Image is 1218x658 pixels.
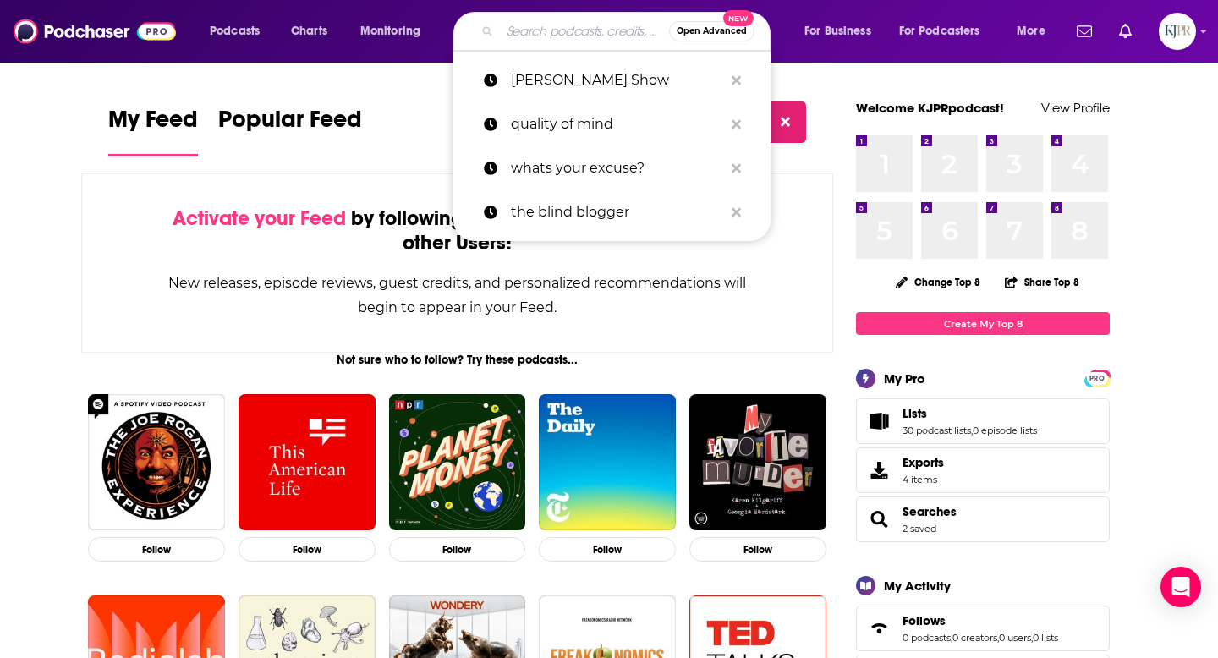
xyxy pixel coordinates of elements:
[862,617,896,640] a: Follows
[899,19,980,43] span: For Podcasters
[81,353,833,367] div: Not sure who to follow? Try these podcasts...
[973,425,1037,436] a: 0 episode lists
[173,206,346,231] span: Activate your Feed
[862,409,896,433] a: Lists
[856,100,1004,116] a: Welcome KJPRpodcast!
[280,18,337,45] a: Charts
[903,455,944,470] span: Exports
[348,18,442,45] button: open menu
[14,15,176,47] img: Podchaser - Follow, Share and Rate Podcasts
[1004,266,1080,299] button: Share Top 8
[1087,372,1107,385] span: PRO
[1070,17,1099,46] a: Show notifications dropdown
[453,146,771,190] a: whats your excuse?
[239,394,376,531] img: This American Life
[511,102,723,146] p: quality of mind
[511,146,723,190] p: whats your excuse?
[511,190,723,234] p: the blind blogger
[1017,19,1045,43] span: More
[689,394,826,531] img: My Favorite Murder with Karen Kilgariff and Georgia Hardstark
[511,58,723,102] p: Aro Benaiah Show
[888,18,1005,45] button: open menu
[389,394,526,531] img: Planet Money
[167,271,748,320] div: New releases, episode reviews, guest credits, and personalized recommendations will begin to appe...
[108,105,198,156] a: My Feed
[886,271,990,293] button: Change Top 8
[108,105,198,144] span: My Feed
[360,19,420,43] span: Monitoring
[723,10,754,26] span: New
[1005,18,1067,45] button: open menu
[999,632,1031,644] a: 0 users
[971,425,973,436] span: ,
[689,537,826,562] button: Follow
[1159,13,1196,50] span: Logged in as KJPRpodcast
[88,394,225,531] img: The Joe Rogan Experience
[167,206,748,255] div: by following Podcasts, Creators, Lists, and other Users!
[453,190,771,234] a: the blind blogger
[856,398,1110,444] span: Lists
[856,606,1110,651] span: Follows
[453,58,771,102] a: [PERSON_NAME] Show
[804,19,871,43] span: For Business
[862,458,896,482] span: Exports
[856,496,1110,542] span: Searches
[1041,100,1110,116] a: View Profile
[218,105,362,156] a: Popular Feed
[539,394,676,531] img: The Daily
[1159,13,1196,50] img: User Profile
[856,312,1110,335] a: Create My Top 8
[903,613,1058,628] a: Follows
[862,507,896,531] a: Searches
[951,632,952,644] span: ,
[903,406,1037,421] a: Lists
[903,504,957,519] a: Searches
[198,18,282,45] button: open menu
[1033,632,1058,644] a: 0 lists
[539,537,676,562] button: Follow
[903,523,936,535] a: 2 saved
[997,632,999,644] span: ,
[210,19,260,43] span: Podcasts
[903,474,944,485] span: 4 items
[453,102,771,146] a: quality of mind
[1031,632,1033,644] span: ,
[903,425,971,436] a: 30 podcast lists
[903,613,946,628] span: Follows
[291,19,327,43] span: Charts
[884,578,951,594] div: My Activity
[793,18,892,45] button: open menu
[1087,371,1107,384] a: PRO
[218,105,362,144] span: Popular Feed
[239,537,376,562] button: Follow
[1160,567,1201,607] div: Open Intercom Messenger
[469,12,787,51] div: Search podcasts, credits, & more...
[903,632,951,644] a: 0 podcasts
[88,537,225,562] button: Follow
[389,537,526,562] button: Follow
[952,632,997,644] a: 0 creators
[903,406,927,421] span: Lists
[669,21,754,41] button: Open AdvancedNew
[1159,13,1196,50] button: Show profile menu
[500,18,669,45] input: Search podcasts, credits, & more...
[1112,17,1138,46] a: Show notifications dropdown
[856,447,1110,493] a: Exports
[677,27,747,36] span: Open Advanced
[884,370,925,387] div: My Pro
